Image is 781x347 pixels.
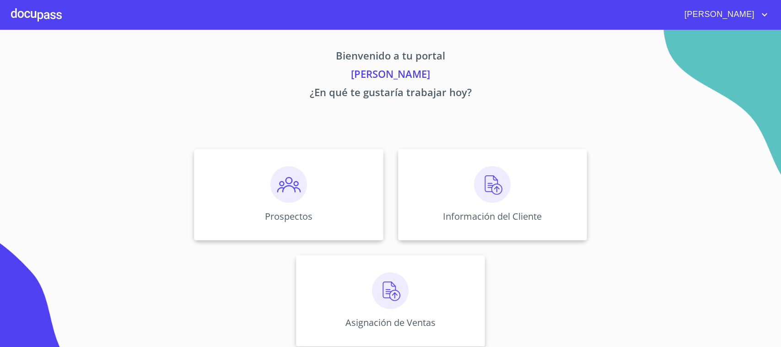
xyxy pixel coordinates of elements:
[109,48,673,66] p: Bienvenido a tu portal
[270,166,307,203] img: prospectos.png
[372,272,409,309] img: carga.png
[265,210,312,222] p: Prospectos
[345,316,436,329] p: Asignación de Ventas
[678,7,770,22] button: account of current user
[443,210,542,222] p: Información del Cliente
[474,166,511,203] img: carga.png
[109,66,673,85] p: [PERSON_NAME]
[678,7,759,22] span: [PERSON_NAME]
[109,85,673,103] p: ¿En qué te gustaría trabajar hoy?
